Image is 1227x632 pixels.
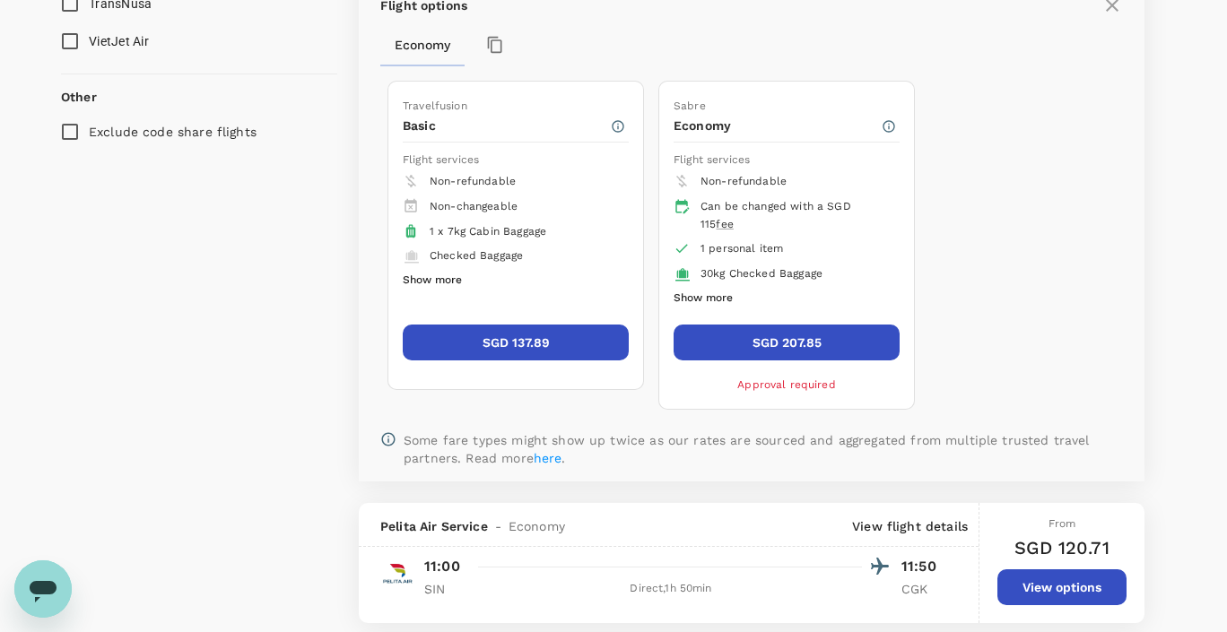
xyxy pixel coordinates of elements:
[430,225,546,238] span: 1 x 7kg Cabin Baggage
[701,267,822,280] span: 30kg Checked Baggage
[534,451,562,465] a: here
[674,117,881,134] p: Economy
[89,34,149,48] span: VietJet Air
[901,556,946,577] p: 11:50
[380,23,465,66] button: Economy
[701,175,787,187] span: Non-refundable
[480,580,862,598] div: Direct , 1h 50min
[430,249,523,262] span: Checked Baggage
[737,378,836,391] span: Approval required
[403,325,629,360] button: SGD 137.89
[509,517,565,535] span: Economy
[403,100,467,112] span: Travelfusion
[424,580,469,598] p: SIN
[403,117,610,134] p: Basic
[488,517,509,535] span: -
[701,242,783,255] span: 1 personal item
[89,123,257,141] p: Exclude code share flights
[61,88,97,106] p: Other
[430,175,516,187] span: Non-refundable
[1049,517,1076,530] span: From
[404,431,1123,467] p: Some fare types might show up twice as our rates are sourced and aggregated from multiple trusted...
[901,580,946,598] p: CGK
[674,153,750,166] span: Flight services
[1014,533,1110,562] h6: SGD 120.71
[674,287,733,310] button: Show more
[716,218,733,230] span: fee
[424,556,460,577] p: 11:00
[403,269,462,292] button: Show more
[380,517,488,535] span: Pelita Air Service
[674,100,706,112] span: Sabre
[14,560,72,618] iframe: Button to launch messaging window
[430,200,518,212] span: Non-changeable
[852,517,968,535] p: View flight details
[997,569,1127,605] button: View options
[674,325,900,360] button: SGD 207.85
[701,198,885,234] div: Can be changed with a SGD 115
[380,556,416,592] img: IP
[403,153,479,166] span: Flight services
